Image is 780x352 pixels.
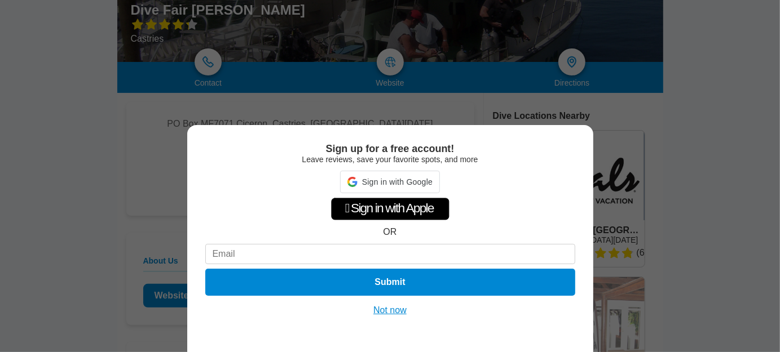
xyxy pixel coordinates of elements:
div: Sign in with Apple [331,198,450,220]
span: Sign in with Google [362,177,433,186]
button: Not now [370,305,410,316]
div: Sign up for a free account! [205,143,575,155]
div: Sign in with Google [340,171,440,193]
input: Email [205,244,575,264]
button: Submit [205,269,575,296]
div: Leave reviews, save your favorite spots, and more [205,155,575,164]
div: OR [384,227,397,237]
